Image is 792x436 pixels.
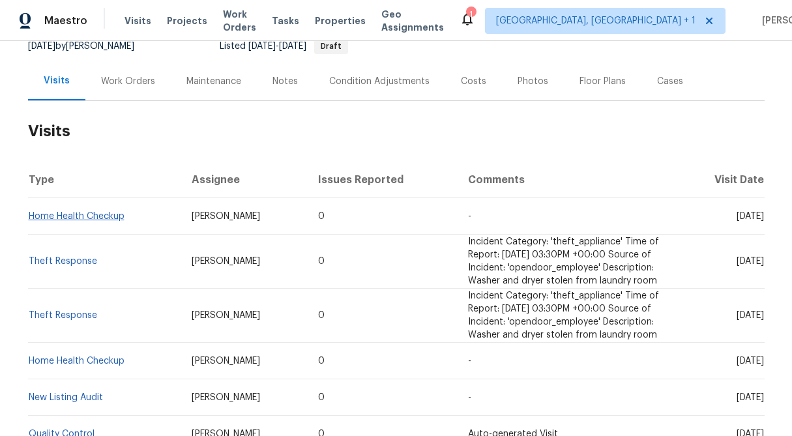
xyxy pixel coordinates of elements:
[318,311,325,320] span: 0
[223,8,256,34] span: Work Orders
[248,42,306,51] span: -
[737,393,764,402] span: [DATE]
[329,75,430,88] div: Condition Adjustments
[468,393,471,402] span: -
[279,42,306,51] span: [DATE]
[679,162,764,198] th: Visit Date
[318,212,325,221] span: 0
[28,38,150,54] div: by [PERSON_NAME]
[220,42,348,51] span: Listed
[29,311,97,320] a: Theft Response
[44,74,70,87] div: Visits
[737,212,764,221] span: [DATE]
[468,212,471,221] span: -
[381,8,444,34] span: Geo Assignments
[579,75,626,88] div: Floor Plans
[28,42,55,51] span: [DATE]
[192,393,260,402] span: [PERSON_NAME]
[468,237,659,285] span: Incident Category: 'theft_appliance' Time of Report: [DATE] 03:30PM +00:00 Source of Incident: 'o...
[192,311,260,320] span: [PERSON_NAME]
[496,14,696,27] span: [GEOGRAPHIC_DATA], [GEOGRAPHIC_DATA] + 1
[125,14,151,27] span: Visits
[318,393,325,402] span: 0
[248,42,276,51] span: [DATE]
[468,291,659,340] span: Incident Category: 'theft_appliance' Time of Report: [DATE] 03:30PM +00:00 Source of Incident: 'o...
[315,14,366,27] span: Properties
[44,14,87,27] span: Maestro
[28,162,182,198] th: Type
[28,101,765,162] h2: Visits
[29,212,125,221] a: Home Health Checkup
[29,257,97,266] a: Theft Response
[29,393,103,402] a: New Listing Audit
[518,75,548,88] div: Photos
[272,16,299,25] span: Tasks
[737,257,764,266] span: [DATE]
[737,356,764,366] span: [DATE]
[657,75,683,88] div: Cases
[737,311,764,320] span: [DATE]
[167,14,207,27] span: Projects
[101,75,155,88] div: Work Orders
[458,162,679,198] th: Comments
[308,162,458,198] th: Issues Reported
[315,42,347,50] span: Draft
[192,212,260,221] span: [PERSON_NAME]
[192,356,260,366] span: [PERSON_NAME]
[29,356,125,366] a: Home Health Checkup
[461,75,486,88] div: Costs
[186,75,241,88] div: Maintenance
[318,356,325,366] span: 0
[466,8,475,21] div: 1
[468,356,471,366] span: -
[192,257,260,266] span: [PERSON_NAME]
[318,257,325,266] span: 0
[181,162,308,198] th: Assignee
[272,75,298,88] div: Notes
